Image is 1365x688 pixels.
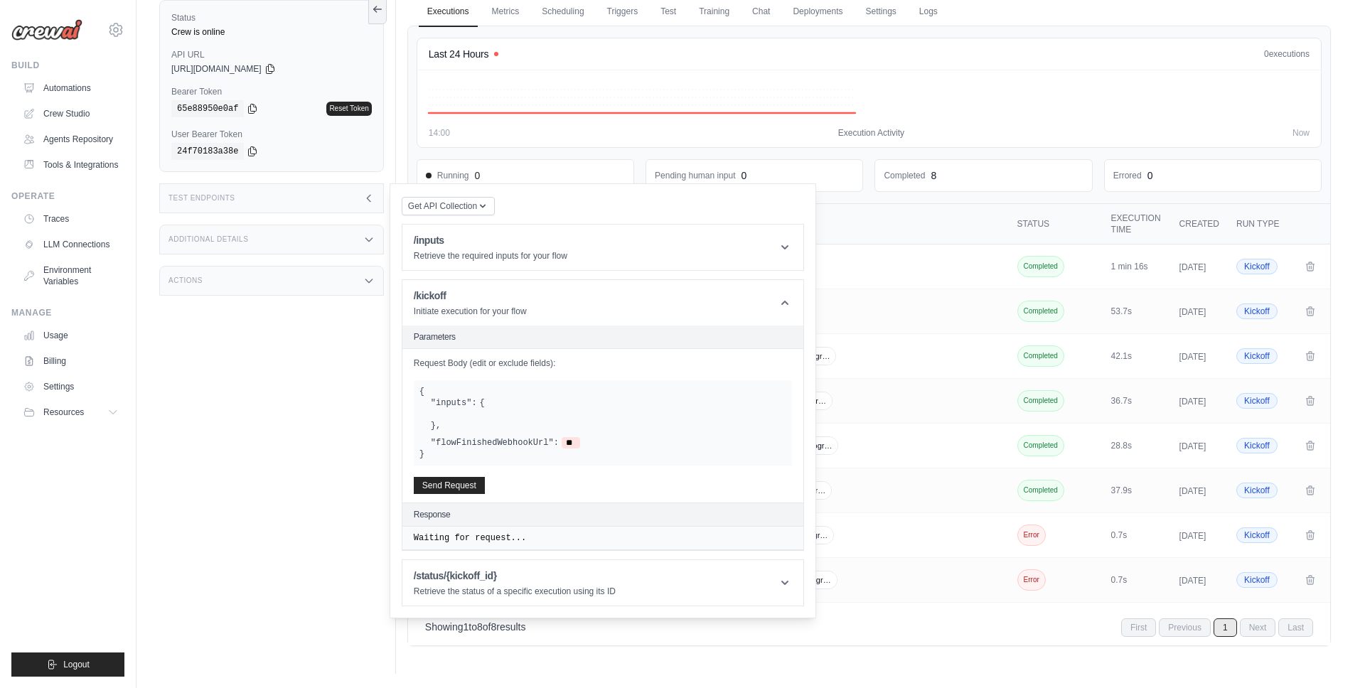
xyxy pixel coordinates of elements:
[1159,618,1211,637] span: Previous
[171,49,372,60] label: API URL
[11,307,124,318] div: Manage
[1294,620,1365,688] div: Chat Widget
[414,532,792,544] pre: Waiting for request...
[425,620,526,634] p: Showing to of results
[1147,168,1153,183] div: 0
[1179,307,1206,317] time: [DATE]
[1179,397,1206,407] time: [DATE]
[171,143,244,160] code: 24f70183a38e
[1236,572,1278,588] span: Kickoff
[1017,525,1046,546] span: Error
[11,190,124,202] div: Operate
[168,276,203,285] h3: Actions
[1017,480,1064,501] span: Completed
[1111,306,1162,317] div: 53.7s
[11,19,82,41] img: Logo
[17,233,124,256] a: LLM Connections
[171,12,372,23] label: Status
[1278,618,1313,637] span: Last
[17,350,124,372] a: Billing
[1240,618,1276,637] span: Next
[480,397,485,409] span: {
[1111,530,1162,541] div: 0.7s
[1017,301,1064,322] span: Completed
[17,401,124,424] button: Resources
[1264,48,1310,60] div: executions
[17,208,124,230] a: Traces
[11,652,124,677] button: Logout
[168,235,248,244] h3: Additional Details
[1103,204,1171,244] th: Execution Time
[414,477,485,494] button: Send Request
[1236,259,1278,274] span: Kickoff
[436,420,441,431] span: ,
[402,197,495,215] button: Get API Collection
[17,259,124,293] a: Environment Variables
[17,128,124,151] a: Agents Repository
[1179,352,1206,362] time: [DATE]
[1236,348,1278,364] span: Kickoff
[1017,435,1064,456] span: Completed
[11,60,124,71] div: Build
[475,168,481,183] div: 0
[426,170,469,181] span: Running
[477,621,483,633] span: 8
[414,586,616,597] p: Retrieve the status of a specific execution using its ID
[414,358,792,369] label: Request Body (edit or exclude fields):
[414,569,616,583] h1: /status/{kickoff_id}
[1236,438,1278,453] span: Kickoff
[171,129,372,140] label: User Bearer Token
[1113,170,1142,181] dd: Errored
[464,621,469,633] span: 1
[431,420,436,431] span: }
[431,437,559,448] label: "flowFinishedWebhookUrl":
[414,289,527,303] h1: /kickoff
[408,204,1330,645] section: Crew executions table
[419,449,424,459] span: }
[1111,261,1162,272] div: 1 min 16s
[1179,441,1206,451] time: [DATE]
[1111,440,1162,451] div: 28.8s
[414,331,792,343] h2: Parameters
[1111,350,1162,362] div: 42.1s
[171,26,372,38] div: Crew is online
[742,168,747,183] div: 0
[17,77,124,100] a: Automations
[1111,485,1162,496] div: 37.9s
[1179,262,1206,272] time: [DATE]
[1179,531,1206,541] time: [DATE]
[1121,618,1156,637] span: First
[1179,576,1206,586] time: [DATE]
[931,168,936,183] div: 8
[171,63,262,75] span: [URL][DOMAIN_NAME]
[884,170,925,181] dd: Completed
[1179,486,1206,496] time: [DATE]
[17,102,124,125] a: Crew Studio
[414,509,451,520] h2: Response
[1236,219,1279,229] span: Run Type
[1017,345,1064,367] span: Completed
[1171,204,1228,244] th: Created
[1017,390,1064,412] span: Completed
[326,102,371,116] a: Reset Token
[838,127,904,139] span: Execution Activity
[491,621,496,633] span: 8
[414,250,567,262] p: Retrieve the required inputs for your flow
[171,100,244,117] code: 65e88950e0af
[419,387,424,397] span: {
[1017,569,1046,591] span: Error
[17,154,124,176] a: Tools & Integrations
[1111,574,1162,586] div: 0.7s
[408,200,477,212] span: Get API Collection
[1292,127,1310,139] span: Now
[171,86,372,97] label: Bearer Token
[1236,483,1278,498] span: Kickoff
[429,47,488,61] h4: Last 24 Hours
[1214,618,1237,637] span: 1
[1111,395,1162,407] div: 36.7s
[1236,527,1278,543] span: Kickoff
[1236,303,1278,319] span: Kickoff
[43,407,84,418] span: Resources
[1017,256,1064,277] span: Completed
[17,375,124,398] a: Settings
